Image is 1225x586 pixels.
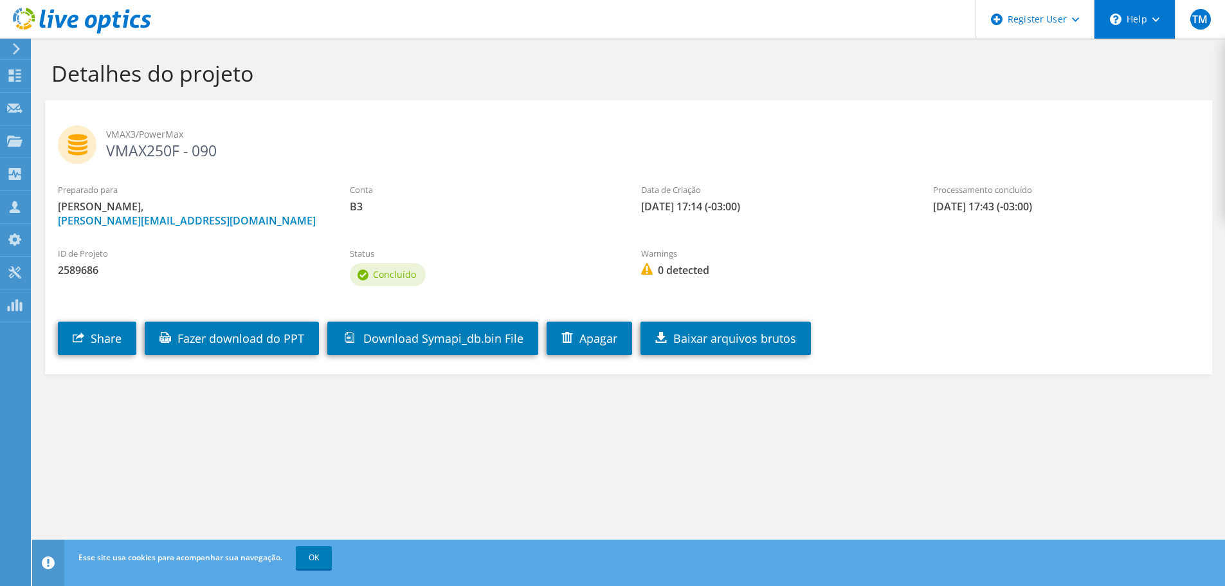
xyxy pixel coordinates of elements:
h2: VMAX250F - 090 [58,125,1199,158]
a: Share [58,322,136,355]
label: Processamento concluído [933,183,1199,196]
span: 2589686 [58,263,324,277]
span: [DATE] 17:14 (-03:00) [641,199,907,214]
h1: Detalhes do projeto [51,60,1199,87]
span: [PERSON_NAME], [58,199,324,228]
span: [DATE] 17:43 (-03:00) [933,199,1199,214]
span: 0 detected [641,263,907,277]
span: TM [1190,9,1211,30]
a: Baixar arquivos brutos [640,322,811,355]
label: ID de Projeto [58,247,324,260]
span: VMAX3/PowerMax [106,127,1199,142]
a: OK [296,546,332,569]
a: Apagar [547,322,632,355]
svg: \n [1110,14,1121,25]
span: Esse site usa cookies para acompanhar sua navegação. [78,552,282,563]
label: Status [350,247,616,260]
a: [PERSON_NAME][EMAIL_ADDRESS][DOMAIN_NAME] [58,214,316,228]
a: Fazer download do PPT [145,322,319,355]
span: B3 [350,199,616,214]
a: Download Symapi_db.bin File [327,322,538,355]
label: Warnings [641,247,907,260]
span: Concluído [373,268,416,280]
label: Preparado para [58,183,324,196]
label: Data de Criação [641,183,907,196]
label: Conta [350,183,616,196]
